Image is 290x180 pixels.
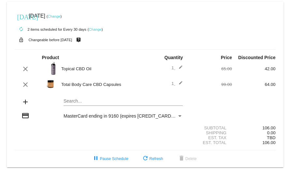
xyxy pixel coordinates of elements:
[64,113,183,119] mat-select: Payment Method
[172,153,202,165] button: Delete
[232,125,276,130] div: 106.00
[17,36,25,44] mat-icon: lock_open
[267,130,276,135] span: 0.00
[171,81,183,86] span: 1
[232,82,276,87] div: 64.00
[87,153,133,165] button: Pause Schedule
[58,82,145,87] div: Total Body Care CBD Capsules
[42,77,60,90] img: Water-Soluble-CBD-Capsules.png
[267,135,275,140] span: TBD
[42,62,65,75] img: oil_450-2.png
[22,98,29,106] mat-icon: add
[42,55,59,60] strong: Product
[92,156,128,161] span: Pause Schedule
[22,81,29,89] mat-icon: clear
[232,66,276,71] div: 42.00
[188,82,232,87] div: 99.00
[178,155,185,163] mat-icon: delete
[141,156,163,161] span: Refresh
[136,153,168,165] button: Refresh
[175,81,183,89] mat-icon: edit
[29,38,72,42] small: Changeable before [DATE]
[47,14,62,18] small: ( )
[64,113,188,119] span: MasterCard ending in 9160 (expires [CREDIT_CARD_DATA])
[171,65,183,70] span: 1
[15,27,86,31] small: 2 items scheduled for Every 30 days
[89,27,101,31] a: Change
[262,140,275,145] span: 106.00
[17,12,25,20] mat-icon: [DATE]
[64,99,183,104] input: Search...
[178,156,197,161] span: Delete
[175,65,183,73] mat-icon: edit
[75,36,82,44] mat-icon: live_help
[141,155,149,163] mat-icon: refresh
[29,13,45,19] span: [DATE]
[221,55,232,60] strong: Price
[238,55,275,60] strong: Discounted Price
[188,140,232,145] div: Est. Total
[22,112,29,120] mat-icon: credit_card
[188,135,232,140] div: Est. Tax
[188,130,232,135] div: Shipping
[22,65,29,73] mat-icon: clear
[88,27,103,31] small: ( )
[92,155,100,163] mat-icon: pause
[58,66,145,71] div: Topical CBD Oil
[17,25,25,33] mat-icon: autorenew
[48,14,60,18] a: Change
[188,66,232,71] div: 65.00
[188,125,232,130] div: Subtotal
[165,55,183,60] strong: Quantity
